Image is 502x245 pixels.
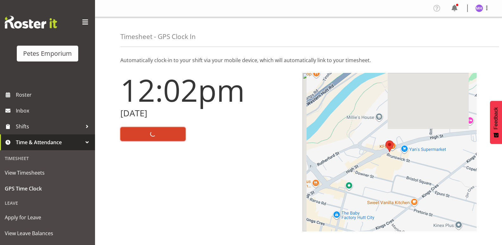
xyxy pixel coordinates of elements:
[120,56,477,64] p: Automatically clock-in to your shift via your mobile device, which will automatically link to you...
[16,90,92,100] span: Roster
[16,106,92,115] span: Inbox
[2,225,93,241] a: View Leave Balances
[120,108,295,118] h2: [DATE]
[2,152,93,165] div: Timesheet
[2,181,93,197] a: GPS Time Clock
[23,49,72,58] div: Petes Emporium
[2,165,93,181] a: View Timesheets
[493,107,499,129] span: Feedback
[5,168,90,177] span: View Timesheets
[475,4,483,12] img: mackenzie-halford4471.jpg
[490,101,502,144] button: Feedback - Show survey
[5,213,90,222] span: Apply for Leave
[16,122,82,131] span: Shifts
[120,73,295,107] h1: 12:02pm
[2,210,93,225] a: Apply for Leave
[120,33,196,40] h4: Timesheet - GPS Clock In
[5,184,90,193] span: GPS Time Clock
[2,197,93,210] div: Leave
[5,229,90,238] span: View Leave Balances
[16,138,82,147] span: Time & Attendance
[5,16,57,29] img: Rosterit website logo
